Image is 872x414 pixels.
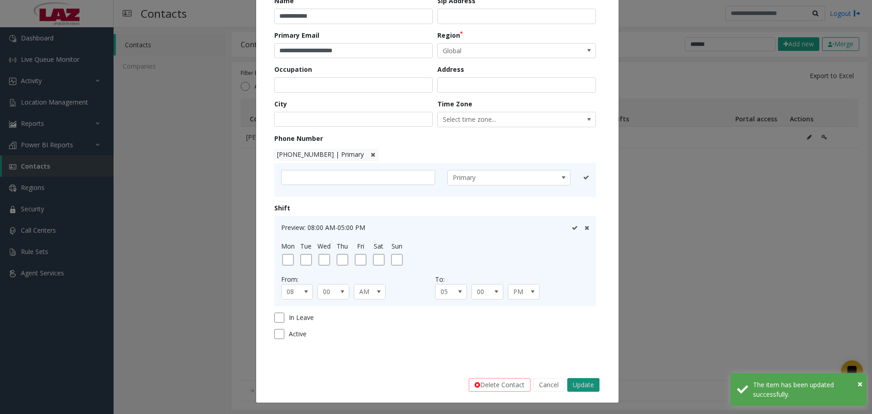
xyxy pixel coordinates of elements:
label: City [274,99,287,109]
span: [PHONE_NUMBER] | Primary [277,150,364,159]
label: Shift [274,203,290,213]
div: To: [435,274,589,284]
span: Active [289,329,307,339]
label: Mon [281,241,295,251]
label: Thu [337,241,348,251]
label: Sun [391,241,402,251]
span: Global [438,44,564,58]
span: Select time zone... [438,112,564,127]
label: Region [437,30,463,40]
label: Fri [357,241,364,251]
div: The item has been updated successfully. [753,380,860,399]
label: Address [437,65,464,74]
label: Tue [300,241,312,251]
button: Cancel [533,378,565,392]
button: Update [567,378,599,392]
span: In Leave [289,313,314,322]
span: × [857,378,862,390]
span: 00 [318,284,342,299]
label: Wed [317,241,331,251]
span: Primary [448,170,545,185]
label: Phone Number [274,134,323,143]
span: 05 [436,284,460,299]
label: Sat [374,241,383,251]
span: Preview: 08:00 AM-05:00 PM [281,223,365,232]
label: Primary Email [274,30,319,40]
label: Occupation [274,65,312,74]
span: 00 [472,284,496,299]
button: Delete Contact [469,378,530,392]
span: PM [508,284,533,299]
label: Time Zone [437,99,472,109]
span: AM [354,284,379,299]
span: 08 [282,284,306,299]
div: From: [281,274,435,284]
button: Close [857,377,862,391]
